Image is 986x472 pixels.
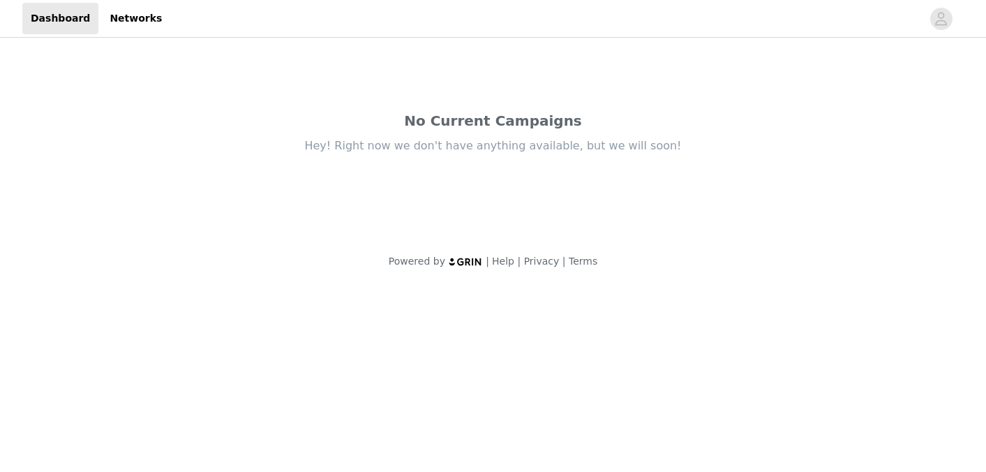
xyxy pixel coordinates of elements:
a: Terms [569,256,597,267]
div: avatar [934,8,948,30]
span: Powered by [389,256,445,267]
img: logo [448,257,483,266]
a: Networks [101,3,170,34]
div: Hey! Right now we don't have anything available, but we will soon! [200,138,786,154]
a: Help [492,256,514,267]
a: Privacy [524,256,560,267]
span: | [562,256,566,267]
span: | [486,256,489,267]
a: Dashboard [22,3,98,34]
div: No Current Campaigns [200,110,786,131]
span: | [517,256,521,267]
